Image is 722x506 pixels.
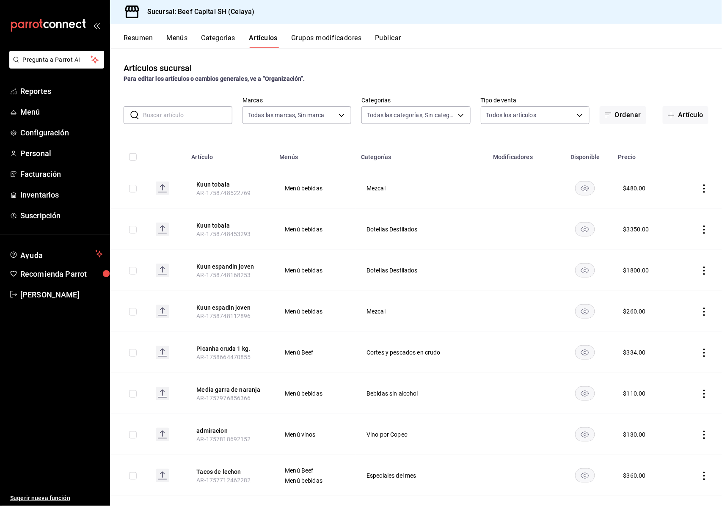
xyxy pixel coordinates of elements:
button: actions [700,308,708,316]
span: Menú bebidas [285,308,345,314]
button: availability-product [575,304,595,319]
span: Botellas Destilados [367,226,477,232]
span: AR-1758748453293 [196,231,251,237]
span: Menú bebidas [285,390,345,396]
span: Todos los artículos [486,111,537,119]
button: actions [700,472,708,480]
button: Resumen [124,34,153,48]
button: Grupos modificadores [291,34,361,48]
button: Ordenar [600,106,646,124]
button: actions [700,349,708,357]
button: edit-product-location [196,180,264,189]
label: Tipo de venta [481,98,590,104]
button: Artículo [663,106,708,124]
th: Precio [613,141,678,168]
span: Suscripción [20,210,103,221]
div: $ 1800.00 [623,266,649,275]
button: edit-product-location [196,385,264,394]
span: Ayuda [20,249,92,259]
div: $ 3350.00 [623,225,649,234]
a: Pregunta a Parrot AI [6,61,104,70]
span: Botellas Destilados [367,267,477,273]
label: Categorías [361,98,470,104]
span: Sugerir nueva función [10,494,103,503]
span: Menú bebidas [285,267,345,273]
span: Pregunta a Parrot AI [23,55,91,64]
div: navigation tabs [124,34,722,48]
span: Recomienda Parrot [20,268,103,280]
button: open_drawer_menu [93,22,100,29]
button: edit-product-location [196,303,264,312]
button: edit-product-location [196,221,264,230]
button: Publicar [375,34,401,48]
span: Inventarios [20,189,103,201]
span: Menú bebidas [285,478,345,484]
span: AR-1757712462282 [196,477,251,484]
div: Artículos sucursal [124,62,192,74]
th: Artículo [186,141,274,168]
div: $ 480.00 [623,184,646,192]
span: Vino por Copeo [367,432,477,437]
span: Mezcal [367,308,477,314]
span: Menú [20,106,103,118]
th: Disponible [557,141,613,168]
button: edit-product-location [196,262,264,271]
button: availability-product [575,222,595,236]
h3: Sucursal: Beef Capital SH (Celaya) [141,7,254,17]
button: edit-product-location [196,467,264,476]
button: actions [700,390,708,398]
span: Menú bebidas [285,185,345,191]
span: AR-1758748112896 [196,313,251,319]
button: actions [700,225,708,234]
button: Menús [166,34,187,48]
span: Menú vinos [285,432,345,437]
button: actions [700,184,708,193]
div: $ 334.00 [623,348,646,357]
button: availability-product [575,468,595,483]
th: Modificadores [488,141,557,168]
button: availability-product [575,386,595,401]
span: Mezcal [367,185,477,191]
span: Especiales del mes [367,473,477,478]
button: Pregunta a Parrot AI [9,51,104,69]
span: Todas las marcas, Sin marca [248,111,325,119]
span: AR-1757818692152 [196,436,251,443]
div: $ 360.00 [623,471,646,480]
span: Facturación [20,168,103,180]
div: $ 110.00 [623,389,646,398]
div: $ 130.00 [623,430,646,439]
span: Cortes y pescados en crudo [367,349,477,355]
span: Todas las categorías, Sin categoría [367,111,455,119]
label: Marcas [243,98,351,104]
input: Buscar artículo [143,107,232,124]
span: [PERSON_NAME] [20,289,103,300]
button: Categorías [201,34,236,48]
button: edit-product-location [196,426,264,435]
strong: Para editar los artículos o cambios generales, ve a “Organización”. [124,75,305,82]
button: edit-product-location [196,344,264,353]
span: AR-1758748168253 [196,272,251,278]
th: Categorías [356,141,488,168]
button: availability-product [575,263,595,278]
button: availability-product [575,345,595,360]
button: availability-product [575,181,595,195]
span: AR-1758748522769 [196,190,251,196]
span: Reportes [20,85,103,97]
span: Personal [20,148,103,159]
span: Menú Beef [285,349,345,355]
button: Artículos [249,34,278,48]
span: AR-1758664470855 [196,354,251,360]
span: Configuración [20,127,103,138]
button: actions [700,267,708,275]
span: Bebidas sin alcohol [367,390,477,396]
span: Menú Beef [285,467,345,473]
button: actions [700,431,708,439]
th: Menús [274,141,356,168]
span: Menú bebidas [285,226,345,232]
button: availability-product [575,427,595,442]
div: $ 260.00 [623,307,646,316]
span: AR-1757976856366 [196,395,251,401]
